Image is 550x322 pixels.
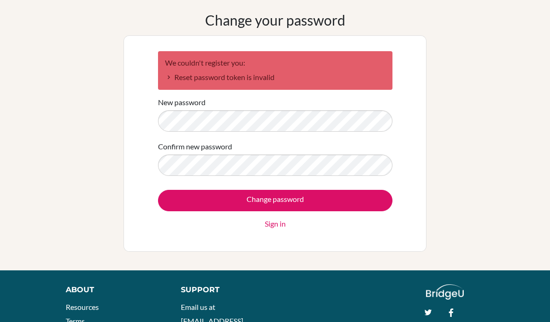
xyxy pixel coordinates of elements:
a: Sign in [265,218,286,229]
input: Change password [158,190,392,211]
a: Resources [66,302,99,311]
h1: Change your password [205,12,345,28]
div: About [66,284,160,295]
h2: We couldn't register you: [165,58,385,67]
label: New password [158,97,206,108]
img: logo_white@2x-f4f0deed5e89b7ecb1c2cc34c3e3d731f90f0f143d5ea2071677605dd97b5244.png [426,284,464,300]
div: Support [181,284,266,295]
label: Confirm new password [158,141,232,152]
li: Reset password token is invalid [165,72,385,83]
